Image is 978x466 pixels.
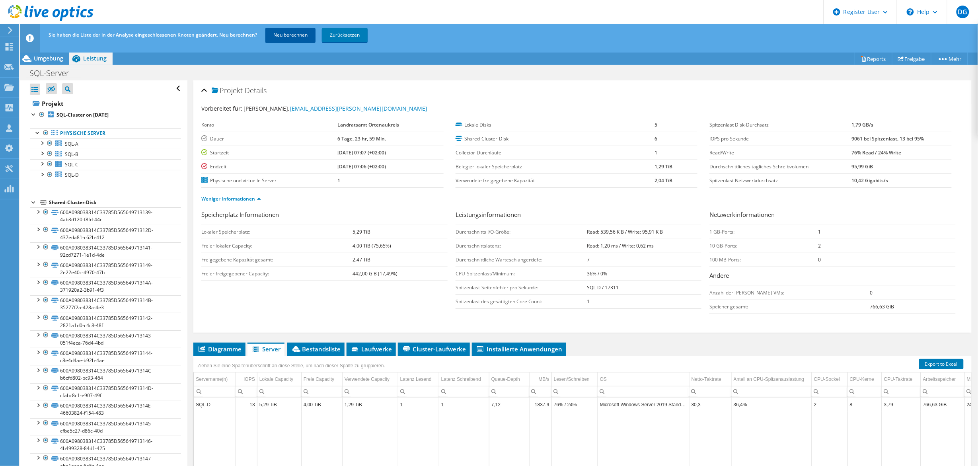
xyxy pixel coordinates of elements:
[342,372,398,386] td: Verwendete Capacity Column
[30,97,181,110] a: Projekt
[456,210,702,221] h3: Leistungsinformationen
[921,398,964,411] td: Column Arbeitsspeicher, Value 766,63 GiB
[587,270,607,277] b: 36% / 0%
[30,242,181,260] a: 600A098038314C33785D565649713141-92cd7271-1e1d-4de
[30,401,181,418] a: 600A098038314C33785D56564971314E-46603824-f154-483
[49,198,181,207] div: Shared-Cluster-Disk
[489,372,529,386] td: Queue-Depth Column
[489,386,529,397] td: Column Queue-Depth, Filter cell
[439,398,489,411] td: Column Latenz Schreibend, Value 1
[529,386,551,397] td: Column MB/s, Filter cell
[709,239,818,253] td: 10 GB-Ports:
[709,163,851,171] label: Durchschnittliches tägliches Schreibvolumen
[30,138,181,149] a: SQL-A
[201,149,337,157] label: Startzeit
[551,398,598,411] td: Column Lesen/Schreiben, Value 76% / 24%
[689,386,731,397] td: Column Netto-Taktrate, Filter cell
[30,149,181,159] a: SQL-B
[201,163,337,171] label: Endzeit
[351,345,392,353] span: Laufwerke
[194,372,236,386] td: Servername(n) Column
[923,374,956,384] div: Arbeitsspeicher
[921,386,964,397] td: Column Arbeitsspeicher, Filter cell
[850,374,874,384] div: CPU-Kerne
[30,260,181,277] a: 600A098038314C33785D565649713149-2e22e40c-4970-47b
[30,366,181,383] a: 600A098038314C33785D56564971314C-b6cfd802-bc93-464
[812,398,847,411] td: Column CPU-Sockel, Value 2
[257,386,301,397] td: Column Lokale Capacity, Filter cell
[852,149,902,156] b: 76% Read / 24% Write
[456,163,655,171] label: Belegter lokaler Speicherplatz
[65,140,78,147] span: SQL-A
[847,398,882,411] td: Column CPU-Kerne, Value 8
[882,398,921,411] td: Column CPU-Taktrate, Value 3,79
[587,228,663,235] b: Read: 539,56 KiB / Write: 95,91 KiB
[539,374,549,384] div: MB/s
[337,163,386,170] b: [DATE] 07:06 (+02:00)
[65,161,78,168] span: SQL-C
[456,135,655,143] label: Shared-Cluster-Disk
[30,278,181,295] a: 600A098038314C33785D56564971314A-371920a2-3b91-4f3
[847,372,882,386] td: CPU-Kerne Column
[921,372,964,386] td: Arbeitsspeicher Column
[402,345,466,353] span: Cluster-Laufwerke
[709,149,851,157] label: Read/Write
[30,348,181,365] a: 600A098038314C33785D565649713144-c8e4d4ae-b92b-4ae
[456,177,655,185] label: Verwendete freigegebene Kapazität
[587,298,590,305] b: 1
[398,372,439,386] td: Latenz Lesend Column
[731,386,812,397] td: Column Anteil an CPU-Spitzenauslastung, Filter cell
[342,386,398,397] td: Column Verwendete Capacity, Filter cell
[301,386,342,397] td: Column Freie Capacity, Filter cell
[709,225,818,239] td: 1 GB-Ports:
[907,8,914,16] svg: \n
[655,135,658,142] b: 6
[814,374,840,384] div: CPU-Sockel
[201,210,448,221] h3: Speicherplatz Informationen
[456,225,587,239] td: Durchschnitts I/O-Größe:
[194,398,236,411] td: Column Servername(n), Value SQL-D
[342,398,398,411] td: Column Verwendete Capacity, Value 1,29 TiB
[812,386,847,397] td: Column CPU-Sockel, Filter cell
[456,281,587,294] td: Spitzenlast-Seitenfehler pro Sekunde:
[49,31,257,38] span: Sie haben die Liste der in der Analyse eingeschlossenen Knoten geändert. Neu berechnen?
[194,386,236,397] td: Column Servername(n), Filter cell
[245,86,267,95] span: Details
[892,53,931,65] a: Freigabe
[337,135,386,142] b: 6 Tage, 23 hr, 59 Min.
[30,207,181,225] a: 600A098038314C33785D565649713139-4ab3d120-f8fd-44c
[818,228,821,235] b: 1
[598,398,689,411] td: Column OS, Value Microsoft Windows Server 2019 Standard
[489,398,529,411] td: Column Queue-Depth, Value 7,12
[236,372,257,386] td: IOPS Column
[353,256,370,263] b: 2,47 TiB
[812,372,847,386] td: CPU-Sockel Column
[304,374,334,384] div: Freie Capacity
[598,386,689,397] td: Column OS, Filter cell
[259,374,293,384] div: Lokale Capacity
[598,372,689,386] td: OS Column
[847,386,882,397] td: Column CPU-Kerne, Filter cell
[882,372,921,386] td: CPU-Taktrate Column
[337,177,340,184] b: 1
[551,386,598,397] td: Column Lesen/Schreiben, Filter cell
[709,253,818,267] td: 100 MB-Ports:
[400,374,432,384] div: Latenz Lesend
[201,253,353,267] td: Freigegebene Kapazität gesamt:
[65,151,78,158] span: SQL-B
[56,111,109,118] b: SQL-Cluster on [DATE]
[957,6,969,18] span: DG
[456,267,587,281] td: CPU-Spitzenlast/Minimum:
[26,69,82,78] h1: SQL-Server
[818,242,821,249] b: 2
[456,121,655,129] label: Lokale Disks
[30,330,181,348] a: 600A098038314C33785D565649713143-051f4eca-76d4-4bd
[854,53,892,65] a: Reports
[301,372,342,386] td: Freie Capacity Column
[587,284,619,291] b: SQL-D / 17311
[30,110,181,120] a: SQL-Cluster on [DATE]
[456,253,587,267] td: Durchschnittliche Warteschlangentiefe:
[337,149,386,156] b: [DATE] 07:07 (+02:00)
[884,374,913,384] div: CPU-Taktrate
[197,345,242,353] span: Diagramme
